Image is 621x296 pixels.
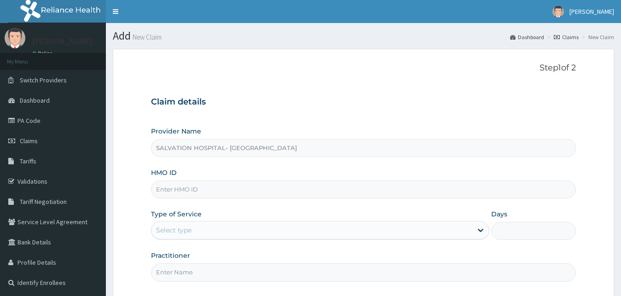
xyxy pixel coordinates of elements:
[20,137,38,145] span: Claims
[20,197,67,206] span: Tariff Negotiation
[151,127,201,136] label: Provider Name
[113,30,614,42] h1: Add
[552,6,564,17] img: User Image
[510,33,544,41] a: Dashboard
[151,168,177,177] label: HMO ID
[151,63,576,73] p: Step 1 of 2
[156,226,192,235] div: Select type
[491,209,507,219] label: Days
[20,76,67,84] span: Switch Providers
[569,7,614,16] span: [PERSON_NAME]
[151,263,576,281] input: Enter Name
[20,96,50,104] span: Dashboard
[151,209,202,219] label: Type of Service
[554,33,579,41] a: Claims
[20,157,36,165] span: Tariffs
[151,97,576,107] h3: Claim details
[151,251,190,260] label: Practitioner
[5,28,25,48] img: User Image
[131,34,162,41] small: New Claim
[151,180,576,198] input: Enter HMO ID
[580,33,614,41] li: New Claim
[32,50,54,57] a: Online
[32,37,93,46] p: [PERSON_NAME]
